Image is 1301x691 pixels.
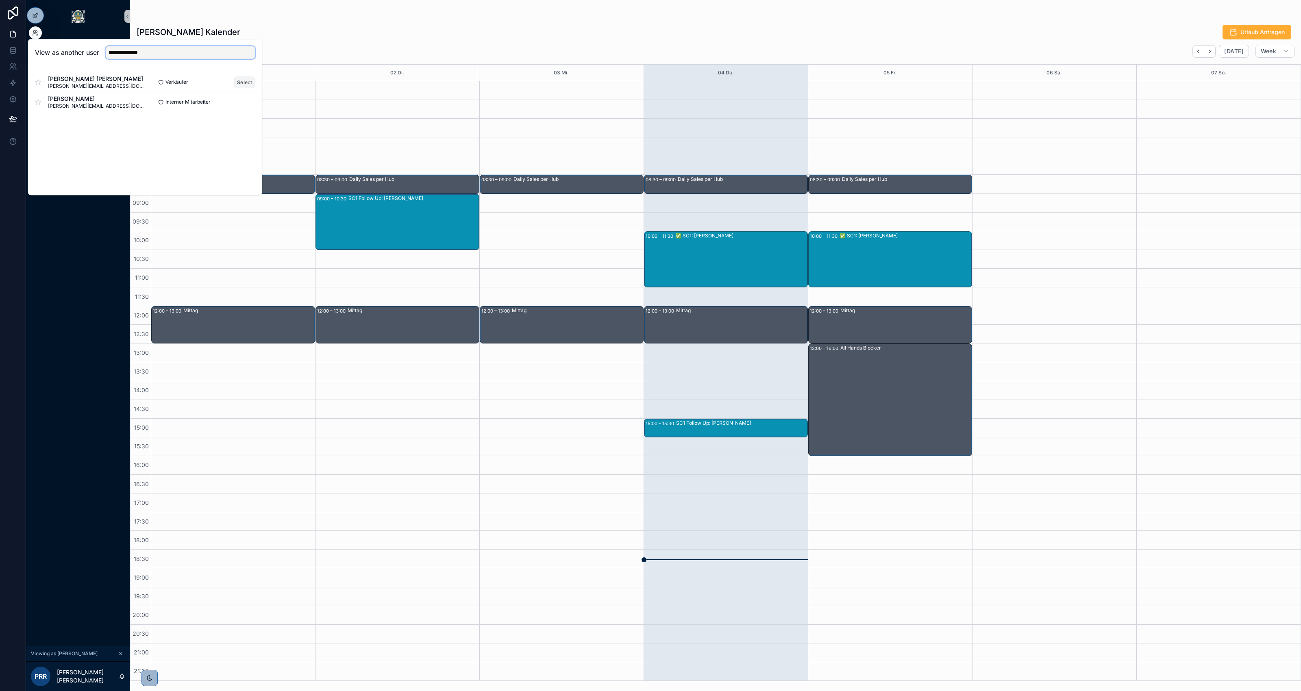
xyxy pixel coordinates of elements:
img: App logo [72,10,85,23]
span: 13:30 [132,368,151,375]
span: [PERSON_NAME] [PERSON_NAME] [48,75,145,83]
span: 14:30 [132,405,151,412]
span: 20:00 [131,611,151,618]
div: 08:30 – 09:00 [481,176,513,184]
button: Next [1204,45,1216,58]
button: 03 Mi. [554,65,569,81]
div: Mittag [512,307,643,314]
div: 12:00 – 13:00 [646,307,676,315]
div: Daily Sales per Hub [842,176,971,183]
div: 10:00 – 11:30✅ SC1: [PERSON_NAME] [644,232,807,287]
div: 08:30 – 09:00Daily Sales per Hub [316,175,479,193]
span: 15:00 [132,424,151,431]
button: Back [1192,45,1204,58]
div: 09:00 – 10:30SC1 Follow Up: [PERSON_NAME] [316,194,479,250]
span: 10:00 [132,237,151,243]
div: Daily Sales per Hub [349,176,479,183]
p: [PERSON_NAME] [PERSON_NAME] [57,668,119,684]
button: 05 Fr. [883,65,897,81]
button: 07 So. [1211,65,1226,81]
div: SC1 Follow Up: [PERSON_NAME] [348,195,479,202]
span: 15:30 [132,443,151,450]
span: 14:00 [132,387,151,393]
div: 12:00 – 13:00Mittag [480,306,643,343]
span: 11:00 [133,274,151,281]
div: 10:00 – 11:30 [810,232,840,240]
div: Mittag [348,307,479,314]
div: 12:00 – 13:00 [317,307,348,315]
div: Mittag [183,307,314,314]
span: 21:30 [132,667,151,674]
div: 08:30 – 09:00 [810,176,842,184]
button: [DATE] [1219,45,1249,58]
span: 21:00 [132,649,151,656]
div: SC1 Follow Up: [PERSON_NAME] [676,420,807,426]
button: Week [1255,45,1294,58]
div: 10:00 – 11:30 [646,232,675,240]
span: 09:30 [131,218,151,225]
span: [PERSON_NAME][EMAIL_ADDRESS][DOMAIN_NAME] [48,83,145,89]
div: Mittag [840,307,971,314]
span: 09:00 [131,199,151,206]
div: Daily Sales per Hub [678,176,807,183]
div: 12:00 – 13:00Mittag [644,306,807,343]
div: 08:30 – 09:00 [317,176,349,184]
div: ✅ SC1: [PERSON_NAME] [675,233,807,239]
button: 06 Sa. [1046,65,1062,81]
div: 12:00 – 13:00Mittag [316,306,479,343]
div: 13:00 – 16:00 [810,344,840,352]
span: 17:00 [132,499,151,506]
span: Urlaub Anfragen [1240,28,1285,36]
button: Urlaub Anfragen [1223,25,1291,39]
span: 18:00 [132,537,151,543]
span: 16:30 [132,480,151,487]
div: 08:30 – 09:00Daily Sales per Hub [644,175,807,193]
div: 12:00 – 13:00 [153,307,183,315]
span: 19:00 [132,574,151,581]
div: 08:30 – 09:00 [646,176,678,184]
span: [PERSON_NAME][EMAIL_ADDRESS][DOMAIN_NAME] [48,103,145,109]
span: PRR [35,671,47,681]
div: Daily Sales per Hub [513,176,643,183]
span: 12:00 [132,312,151,319]
div: 12:00 – 13:00Mittag [809,306,972,343]
span: 10:30 [132,255,151,262]
a: Monatliche Performance [31,38,125,53]
button: 02 Di. [390,65,404,81]
div: 13:00 – 16:00All Hands Blocker [809,344,972,456]
h2: View as another user [35,48,99,57]
div: Mittag [676,307,807,314]
span: Week [1261,48,1276,55]
button: Select [234,76,255,88]
span: 18:30 [132,555,151,562]
div: 12:00 – 13:00Mittag [152,306,315,343]
span: Verkäufer [165,79,188,85]
span: 20:30 [131,630,151,637]
div: 15:00 – 15:30 [646,419,676,428]
span: 19:30 [132,593,151,600]
span: 13:00 [132,349,151,356]
span: [PERSON_NAME] [48,95,145,103]
div: 09:00 – 10:30 [317,195,348,203]
div: 08:30 – 09:00Daily Sales per Hub [809,175,972,193]
span: 11:30 [133,293,151,300]
button: 04 Do. [718,65,734,81]
div: 10:00 – 11:30✅ SC1: [PERSON_NAME] [809,232,972,287]
span: 12:30 [132,330,151,337]
div: 12:00 – 13:00 [810,307,840,315]
span: Interner Mitarbeiter [165,99,211,105]
span: [DATE] [1224,48,1243,55]
span: 16:00 [132,461,151,468]
div: 15:00 – 15:30SC1 Follow Up: [PERSON_NAME] [644,419,807,437]
div: 12:00 – 13:00 [481,307,512,315]
div: scrollable content [26,33,130,646]
div: ✅ SC1: [PERSON_NAME] [840,233,971,239]
div: All Hands Blocker [840,345,971,351]
span: 17:30 [132,518,151,525]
